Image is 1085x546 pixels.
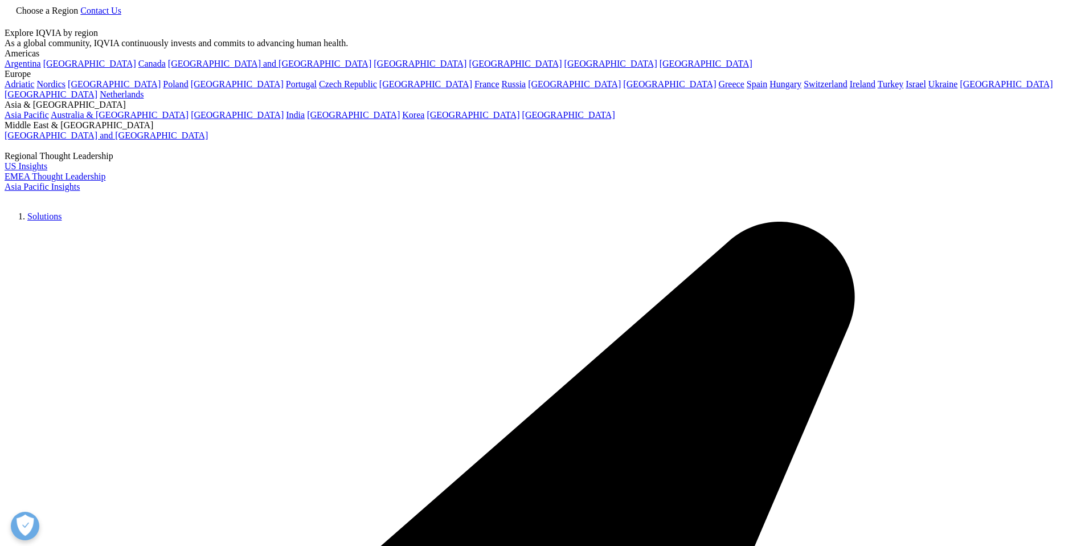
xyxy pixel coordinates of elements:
[528,79,621,89] a: [GEOGRAPHIC_DATA]
[27,211,62,221] a: Solutions
[191,110,284,120] a: [GEOGRAPHIC_DATA]
[286,110,305,120] a: India
[68,79,161,89] a: [GEOGRAPHIC_DATA]
[36,79,65,89] a: Nordics
[5,100,1080,110] div: Asia & [GEOGRAPHIC_DATA]
[660,59,752,68] a: [GEOGRAPHIC_DATA]
[769,79,801,89] a: Hungary
[100,89,144,99] a: Netherlands
[5,48,1080,59] div: Americas
[402,110,424,120] a: Korea
[804,79,847,89] a: Switzerland
[43,59,136,68] a: [GEOGRAPHIC_DATA]
[5,151,1080,161] div: Regional Thought Leadership
[906,79,926,89] a: Israel
[878,79,904,89] a: Turkey
[374,59,466,68] a: [GEOGRAPHIC_DATA]
[5,172,105,181] a: EMEA Thought Leadership
[379,79,472,89] a: [GEOGRAPHIC_DATA]
[5,59,41,68] a: Argentina
[747,79,767,89] a: Spain
[80,6,121,15] a: Contact Us
[191,79,284,89] a: [GEOGRAPHIC_DATA]
[163,79,188,89] a: Poland
[5,89,97,99] a: [GEOGRAPHIC_DATA]
[286,79,317,89] a: Portugal
[16,6,78,15] span: Choose a Region
[138,59,166,68] a: Canada
[502,79,526,89] a: Russia
[474,79,499,89] a: France
[522,110,615,120] a: [GEOGRAPHIC_DATA]
[5,69,1080,79] div: Europe
[51,110,189,120] a: Australia & [GEOGRAPHIC_DATA]
[469,59,562,68] a: [GEOGRAPHIC_DATA]
[718,79,744,89] a: Greece
[5,120,1080,131] div: Middle East & [GEOGRAPHIC_DATA]
[928,79,958,89] a: Ukraine
[5,79,34,89] a: Adriatic
[5,38,1080,48] div: As a global community, IQVIA continuously invests and commits to advancing human health.
[427,110,519,120] a: [GEOGRAPHIC_DATA]
[5,182,80,191] a: Asia Pacific Insights
[850,79,875,89] a: Ireland
[307,110,400,120] a: [GEOGRAPHIC_DATA]
[960,79,1053,89] a: [GEOGRAPHIC_DATA]
[623,79,716,89] a: [GEOGRAPHIC_DATA]
[11,512,39,540] button: Open Preferences
[5,131,208,140] a: [GEOGRAPHIC_DATA] and [GEOGRAPHIC_DATA]
[168,59,371,68] a: [GEOGRAPHIC_DATA] and [GEOGRAPHIC_DATA]
[5,110,49,120] a: Asia Pacific
[564,59,657,68] a: [GEOGRAPHIC_DATA]
[5,161,47,171] a: US Insights
[319,79,377,89] a: Czech Republic
[5,28,1080,38] div: Explore IQVIA by region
